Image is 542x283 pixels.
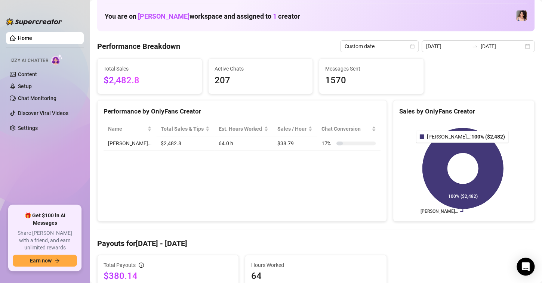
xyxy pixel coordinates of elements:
[139,262,144,268] span: info-circle
[13,255,77,267] button: Earn nowarrow-right
[104,106,381,116] div: Performance by OnlyFans Creator
[516,10,527,21] img: Lauren
[273,136,317,151] td: $38.79
[273,12,277,20] span: 1
[6,18,62,25] img: logo-BBDzfeDw.svg
[156,136,215,151] td: $2,482.8
[156,122,215,136] th: Total Sales & Tips
[273,122,317,136] th: Sales / Hour
[138,12,190,20] span: [PERSON_NAME]
[18,125,38,131] a: Settings
[219,125,262,133] div: Est. Hours Worked
[421,209,458,214] text: [PERSON_NAME]…
[104,74,196,88] span: $2,482.8
[104,136,156,151] td: [PERSON_NAME]…
[104,122,156,136] th: Name
[104,261,136,269] span: Total Payouts
[104,270,232,282] span: $380.14
[517,258,535,276] div: Open Intercom Messenger
[399,106,528,116] div: Sales by OnlyFans Creator
[481,42,523,50] input: End date
[105,12,300,21] h1: You are on workspace and assigned to creator
[13,230,77,252] span: Share [PERSON_NAME] with a friend, and earn unlimited rewards
[426,42,469,50] input: Start date
[345,41,414,52] span: Custom date
[321,125,370,133] span: Chat Conversion
[410,44,415,49] span: calendar
[325,74,418,88] span: 1570
[108,125,146,133] span: Name
[251,261,380,269] span: Hours Worked
[30,258,52,264] span: Earn now
[97,41,180,52] h4: Performance Breakdown
[18,35,32,41] a: Home
[321,139,333,147] span: 17 %
[161,125,204,133] span: Total Sales & Tips
[277,125,307,133] span: Sales / Hour
[214,136,273,151] td: 64.0 h
[97,238,535,249] h4: Payouts for [DATE] - [DATE]
[325,65,418,73] span: Messages Sent
[51,54,63,65] img: AI Chatter
[18,71,37,77] a: Content
[215,74,307,88] span: 207
[55,258,60,263] span: arrow-right
[317,122,381,136] th: Chat Conversion
[18,95,56,101] a: Chat Monitoring
[13,212,77,227] span: 🎁 Get $100 in AI Messages
[215,65,307,73] span: Active Chats
[251,270,380,282] span: 64
[104,65,196,73] span: Total Sales
[18,83,32,89] a: Setup
[472,43,478,49] span: swap-right
[10,57,48,64] span: Izzy AI Chatter
[18,110,68,116] a: Discover Viral Videos
[472,43,478,49] span: to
